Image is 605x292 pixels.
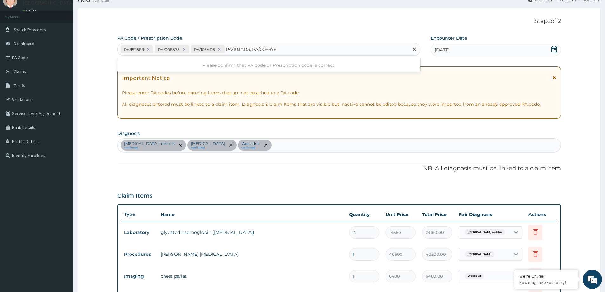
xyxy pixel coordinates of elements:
[117,59,420,71] div: Please confirm that PA code or Prescription code is correct.
[241,141,260,146] p: Well adult
[14,41,34,46] span: Dashboard
[121,270,158,282] td: Imaging
[124,141,175,146] p: [MEDICAL_DATA] mellitus
[465,251,494,257] span: [MEDICAL_DATA]
[158,270,346,282] td: chest pa/lat
[346,208,382,221] th: Quantity
[122,46,145,53] div: PA/1928F9
[419,208,455,221] th: Total Price
[192,46,216,53] div: PA/103AD5
[122,90,556,96] p: Please enter PA codes before entering items that are not attached to a PA code
[117,35,182,41] label: PA Code / Prescription Code
[525,208,557,221] th: Actions
[117,193,152,200] h3: Claim Items
[122,101,556,107] p: All diagnoses entered must be linked to a claim item. Diagnosis & Claim Items that are visible bu...
[12,32,26,48] img: d_794563401_company_1708531726252_794563401
[241,146,260,149] small: confirmed
[158,208,346,221] th: Name
[382,208,419,221] th: Unit Price
[14,27,46,32] span: Switch Providers
[22,9,37,13] a: Online
[431,35,467,41] label: Encounter Date
[435,47,450,53] span: [DATE]
[263,142,269,148] span: remove selection option
[117,165,561,173] p: NB: All diagnosis must be linked to a claim item
[158,248,346,261] td: [PERSON_NAME] [MEDICAL_DATA]
[121,227,158,238] td: Laboratory
[14,83,25,88] span: Tariffs
[465,273,484,279] span: Well adult
[121,208,158,220] th: Type
[124,146,175,149] small: confirmed
[191,141,225,146] p: [MEDICAL_DATA]
[3,173,121,196] textarea: Type your message and hit 'Enter'
[158,226,346,239] td: glycated haemoglobin ([MEDICAL_DATA])
[228,142,234,148] span: remove selection option
[465,229,505,235] span: [MEDICAL_DATA] mellitus
[121,248,158,260] td: Procedures
[122,74,170,81] h1: Important Notice
[191,146,225,149] small: confirmed
[117,130,140,137] label: Diagnosis
[117,18,561,25] p: Step 2 of 2
[104,3,119,18] div: Minimize live chat window
[14,69,26,74] span: Claims
[178,142,183,148] span: remove selection option
[519,273,573,279] div: We're Online!
[37,80,88,144] span: We're online!
[156,46,181,53] div: PA/00E878
[519,280,573,285] p: How may I help you today?
[455,208,525,221] th: Pair Diagnosis
[33,36,107,44] div: Chat with us now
